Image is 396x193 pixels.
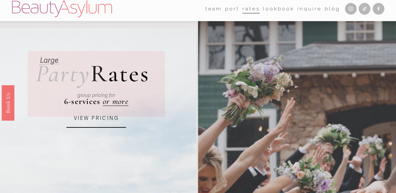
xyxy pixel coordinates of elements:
[297,4,321,14] a: Inquire
[373,3,384,15] a: Facebook
[205,4,222,14] a: folder dropdown
[359,3,370,15] a: TikTok
[225,4,239,14] a: port
[40,56,59,65] em: Large
[77,92,115,98] em: group pricing for
[345,3,357,15] a: Instagram
[263,4,294,14] a: Lookbook
[36,61,149,86] h2: ates
[205,4,222,13] span: team
[36,59,90,88] em: Party
[12,0,112,17] img: Beauty Asylum | Bridal Hair &amp; Makeup Charlotte &amp; Atlanta
[242,4,260,14] a: Rates
[90,59,108,88] span: R
[2,85,14,121] a: Book Us
[66,109,126,128] a: VIEW PRICING
[325,4,340,14] a: Blog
